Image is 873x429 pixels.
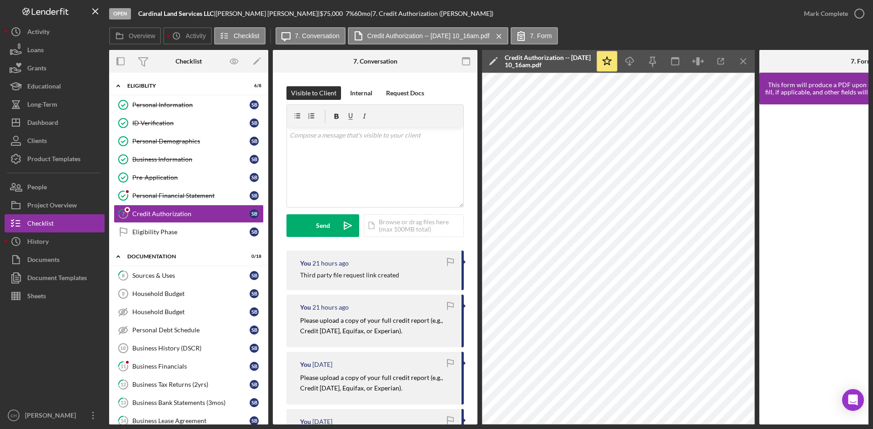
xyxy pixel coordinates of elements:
[530,32,552,39] label: 7. Form
[10,413,17,418] text: CH
[381,86,429,100] button: Request Docs
[114,321,264,339] a: Personal Debt ScheduleSB
[132,228,250,236] div: Eligibility Phase
[250,398,259,407] div: S B
[353,58,397,65] div: 7. Conversation
[795,5,868,23] button: Mark Complete
[114,357,264,375] a: 11Business FinancialsSB
[132,174,250,181] div: Pre-Application
[214,27,266,44] button: Checklist
[250,191,259,200] div: S B
[312,260,349,267] time: 2025-09-16 14:50
[120,345,125,351] tspan: 10
[511,27,558,44] button: 7. Form
[114,96,264,114] a: Personal InformationSB
[186,32,206,39] label: Activity
[851,58,873,65] div: 7. Form
[286,214,359,237] button: Send
[122,291,125,296] tspan: 9
[114,339,264,357] a: 10Business History (DSCR)SB
[250,209,259,218] div: S B
[346,10,354,17] div: 7 %
[250,362,259,371] div: S B
[320,10,343,17] span: $75,000
[216,10,320,17] div: [PERSON_NAME] [PERSON_NAME] |
[132,156,250,163] div: Business Information
[138,10,214,17] b: Cardinal Land Services LLC
[312,418,332,425] time: 2025-08-14 13:43
[354,10,371,17] div: 60 mo
[295,32,340,39] label: 7. Conversation
[109,27,161,44] button: Overview
[250,380,259,389] div: S B
[132,308,250,316] div: Household Budget
[250,173,259,182] div: S B
[127,254,239,259] div: Documentation
[138,10,216,17] div: |
[250,325,259,335] div: S B
[250,416,259,425] div: S B
[5,287,105,305] button: Sheets
[122,211,125,217] tspan: 7
[114,114,264,132] a: ID VerificationSB
[120,418,126,424] tspan: 14
[27,287,46,307] div: Sheets
[132,345,250,352] div: Business History (DSCR)
[300,304,311,311] div: You
[132,101,250,108] div: Personal Information
[245,83,261,89] div: 6 / 8
[23,406,82,427] div: [PERSON_NAME]
[127,83,239,89] div: Eligiblity
[114,394,264,412] a: 13Business Bank Statements (3mos)SB
[505,54,591,69] div: Credit Authorization -- [DATE] 10_16am.pdf
[114,168,264,187] a: Pre-ApplicationSB
[114,132,264,150] a: Personal DemographicsSB
[250,118,259,128] div: S B
[109,8,131,20] div: Open
[176,58,202,65] div: Checklist
[300,374,444,391] mark: Please upload a copy of your full credit report (e.g., Credit [DATE], Equifax, or Experian).
[842,389,864,411] div: Open Intercom Messenger
[245,254,261,259] div: 0 / 18
[114,285,264,303] a: 9Household BudgetSB
[132,119,250,127] div: ID Verification
[120,381,126,387] tspan: 12
[132,192,250,199] div: Personal Financial Statement
[300,271,399,279] div: Third party file request link created
[114,150,264,168] a: Business InformationSB
[300,260,311,267] div: You
[300,361,311,368] div: You
[132,363,250,370] div: Business Financials
[122,272,125,278] tspan: 8
[120,399,126,405] tspan: 13
[132,290,250,297] div: Household Budget
[300,316,444,334] mark: Please upload a copy of your full credit report (e.g., Credit [DATE], Equifax, or Experian).
[300,418,311,425] div: You
[120,363,126,369] tspan: 11
[114,187,264,205] a: Personal Financial StatementSB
